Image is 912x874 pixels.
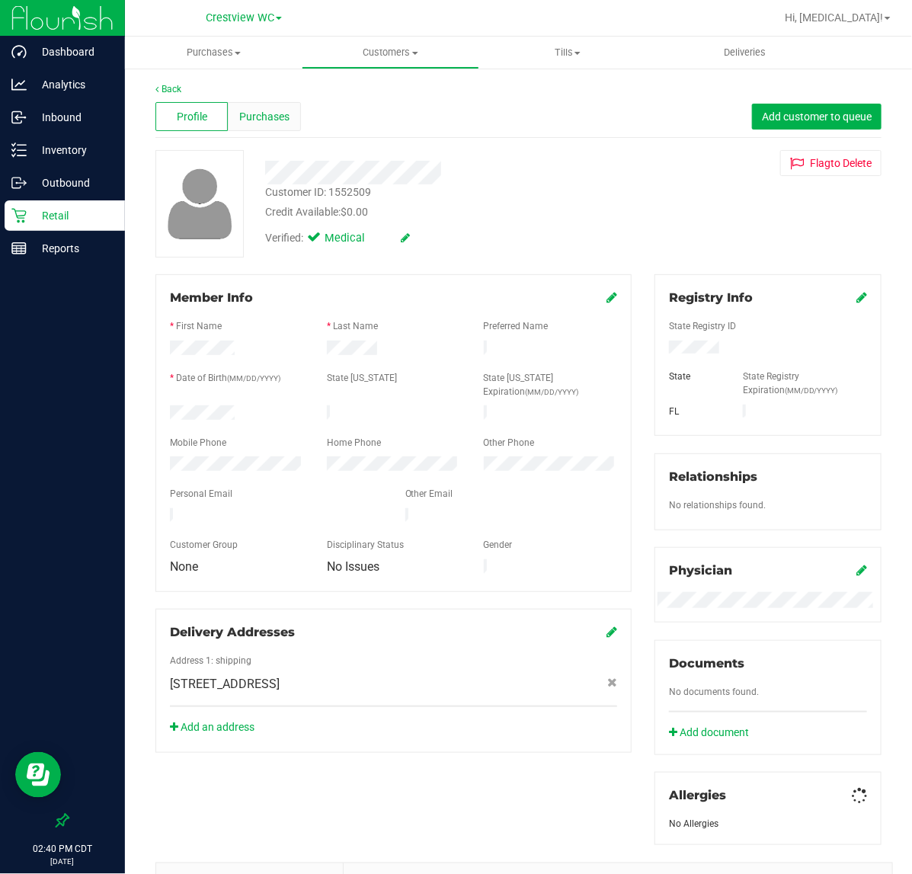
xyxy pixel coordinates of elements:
iframe: Resource center [15,752,61,798]
span: Medical [325,230,386,247]
label: First Name [176,319,222,333]
p: Inventory [27,141,118,159]
inline-svg: Outbound [11,175,27,190]
div: State [658,370,731,383]
p: Reports [27,239,118,258]
div: Customer ID: 1552509 [265,184,371,200]
p: [DATE] [7,856,118,867]
label: Mobile Phone [170,436,226,450]
label: Customer Group [170,538,238,552]
label: Address 1: shipping [170,654,251,668]
label: Other Email [405,487,453,501]
p: Dashboard [27,43,118,61]
p: Retail [27,206,118,225]
span: Physician [669,563,732,578]
label: Disciplinary Status [327,538,404,552]
inline-svg: Retail [11,208,27,223]
span: Documents [669,656,744,671]
label: Gender [484,538,513,552]
span: None [170,559,198,574]
label: State [US_STATE] Expiration [484,371,618,399]
span: Purchases [239,109,290,125]
label: No relationships found. [669,498,766,512]
label: Last Name [333,319,378,333]
span: Purchases [125,46,302,59]
span: Profile [177,109,207,125]
inline-svg: Inventory [11,142,27,158]
inline-svg: Analytics [11,77,27,92]
label: State Registry Expiration [743,370,867,397]
inline-svg: Inbound [11,110,27,125]
span: Relationships [669,469,757,484]
inline-svg: Reports [11,241,27,256]
a: Add an address [170,721,254,733]
span: Registry Info [669,290,753,305]
span: $0.00 [341,206,368,218]
label: Home Phone [327,436,381,450]
label: Pin the sidebar to full width on large screens [55,813,70,828]
p: 02:40 PM CDT [7,842,118,856]
button: Add customer to queue [752,104,882,130]
label: State [US_STATE] [327,371,397,385]
span: (MM/DD/YYYY) [526,388,579,396]
label: Date of Birth [176,371,280,385]
label: Other Phone [484,436,535,450]
inline-svg: Dashboard [11,44,27,59]
span: Customers [302,46,478,59]
div: Credit Available: [265,204,617,220]
div: FL [658,405,731,418]
div: No Allergies [669,817,867,831]
span: Delivery Addresses [170,625,295,639]
label: Personal Email [170,487,232,501]
span: Deliveries [703,46,786,59]
button: Flagto Delete [780,150,882,176]
span: Tills [480,46,655,59]
a: Back [155,84,181,94]
img: user-icon.png [160,165,240,243]
span: Allergies [669,788,726,802]
div: Verified: [265,230,410,247]
a: Customers [302,37,478,69]
span: (MM/DD/YYYY) [785,386,838,395]
span: [STREET_ADDRESS] [170,675,280,693]
a: Tills [479,37,656,69]
label: State Registry ID [669,319,736,333]
p: Outbound [27,174,118,192]
p: Analytics [27,75,118,94]
a: Purchases [125,37,302,69]
a: Add document [669,725,757,741]
label: Preferred Name [484,319,549,333]
a: Deliveries [656,37,833,69]
span: Crestview WC [206,11,274,24]
span: Member Info [170,290,253,305]
span: Add customer to queue [762,110,872,123]
span: Hi, [MEDICAL_DATA]! [785,11,883,24]
span: (MM/DD/YYYY) [227,374,280,383]
p: Inbound [27,108,118,126]
span: No Issues [327,559,379,574]
span: No documents found. [669,687,759,697]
